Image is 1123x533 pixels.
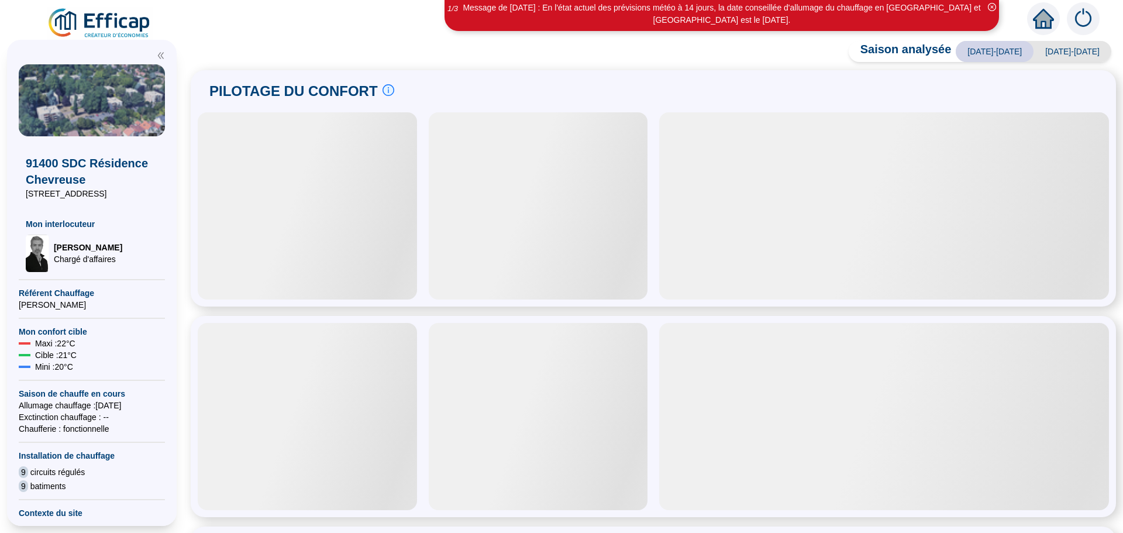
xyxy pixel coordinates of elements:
[26,155,158,188] span: 91400 SDC Résidence Chevreuse
[19,411,165,423] span: Exctinction chauffage : --
[209,82,378,101] span: PILOTAGE DU CONFORT
[26,218,158,230] span: Mon interlocuteur
[19,287,165,299] span: Référent Chauffage
[446,2,997,26] div: Message de [DATE] : En l'état actuel des prévisions météo à 14 jours, la date conseillée d'alluma...
[19,423,165,435] span: Chaufferie : fonctionnelle
[19,450,165,462] span: Installation de chauffage
[19,507,165,519] span: Contexte du site
[47,7,153,40] img: efficap energie logo
[447,4,458,13] i: 1 / 3
[19,466,28,478] span: 9
[35,361,73,373] span: Mini : 20 °C
[849,41,952,62] span: Saison analysée
[19,326,165,338] span: Mon confort cible
[30,466,85,478] span: circuits régulés
[19,388,165,400] span: Saison de chauffe en cours
[26,235,49,272] img: Chargé d'affaires
[30,480,66,492] span: batiments
[54,253,122,265] span: Chargé d'affaires
[35,338,75,349] span: Maxi : 22 °C
[19,400,165,411] span: Allumage chauffage : [DATE]
[988,3,996,11] span: close-circle
[1034,41,1111,62] span: [DATE]-[DATE]
[19,480,28,492] span: 9
[1033,8,1054,29] span: home
[383,84,394,96] span: info-circle
[1067,2,1100,35] img: alerts
[26,188,158,200] span: [STREET_ADDRESS]
[54,242,122,253] span: [PERSON_NAME]
[35,349,77,361] span: Cible : 21 °C
[956,41,1034,62] span: [DATE]-[DATE]
[19,299,165,311] span: [PERSON_NAME]
[157,51,165,60] span: double-left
